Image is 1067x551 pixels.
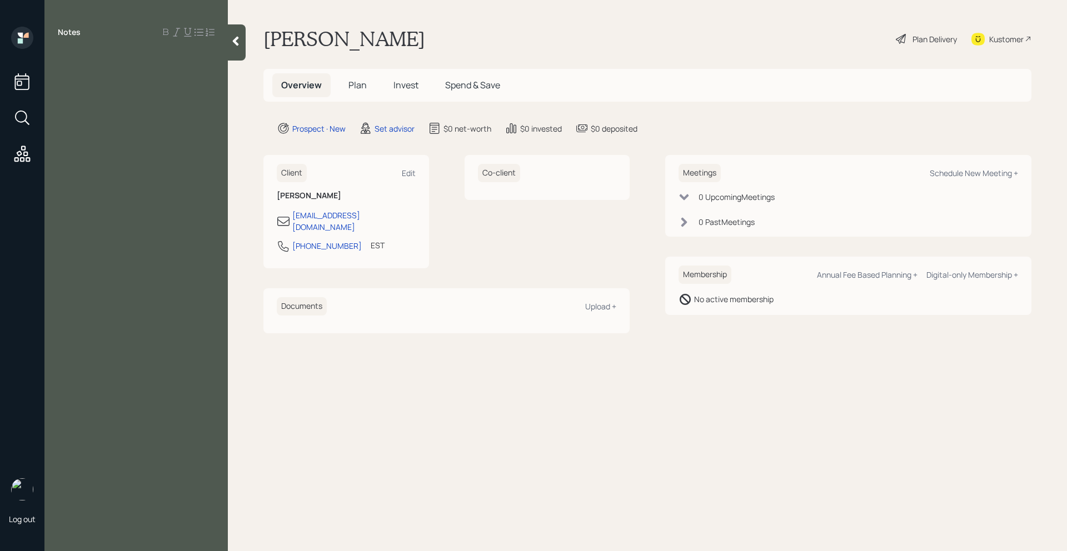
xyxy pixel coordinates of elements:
[478,164,520,182] h6: Co-client
[694,293,774,305] div: No active membership
[679,164,721,182] h6: Meetings
[930,168,1018,178] div: Schedule New Meeting +
[292,209,416,233] div: [EMAIL_ADDRESS][DOMAIN_NAME]
[679,266,731,284] h6: Membership
[699,191,775,203] div: 0 Upcoming Meeting s
[375,123,415,134] div: Set advisor
[445,79,500,91] span: Spend & Save
[58,27,81,38] label: Notes
[9,514,36,524] div: Log out
[520,123,562,134] div: $0 invested
[443,123,491,134] div: $0 net-worth
[292,123,346,134] div: Prospect · New
[913,33,957,45] div: Plan Delivery
[699,216,755,228] div: 0 Past Meeting s
[11,478,33,500] img: retirable_logo.png
[348,79,367,91] span: Plan
[393,79,418,91] span: Invest
[277,164,307,182] h6: Client
[591,123,637,134] div: $0 deposited
[263,27,425,51] h1: [PERSON_NAME]
[926,269,1018,280] div: Digital-only Membership +
[585,301,616,312] div: Upload +
[292,240,362,252] div: [PHONE_NUMBER]
[989,33,1024,45] div: Kustomer
[277,191,416,201] h6: [PERSON_NAME]
[281,79,322,91] span: Overview
[402,168,416,178] div: Edit
[817,269,918,280] div: Annual Fee Based Planning +
[277,297,327,315] h6: Documents
[371,239,385,251] div: EST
